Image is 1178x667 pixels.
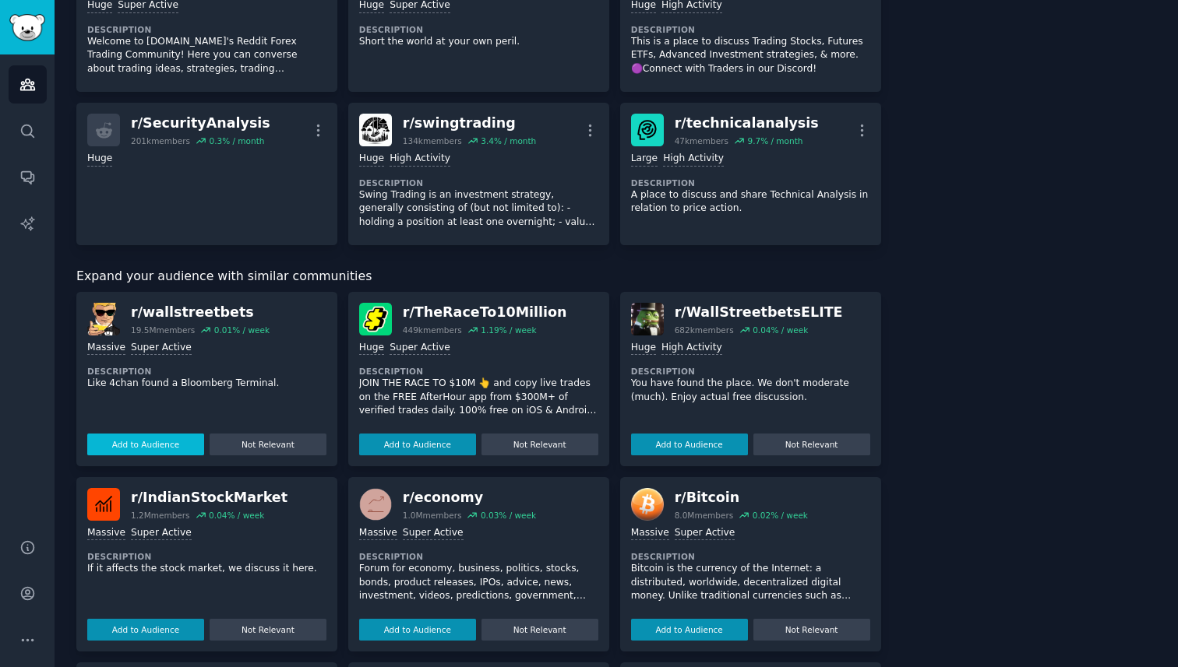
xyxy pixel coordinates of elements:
div: r/ Bitcoin [675,488,808,507]
div: 134k members [403,135,462,146]
p: Like 4chan found a Bloomberg Terminal. [87,377,326,391]
div: Super Active [131,341,192,356]
div: High Activity [390,152,450,167]
div: Huge [359,341,384,356]
div: Massive [87,526,125,541]
a: swingtradingr/swingtrading134kmembers3.4% / monthHugeHigh ActivityDescriptionSwing Trading is an ... [348,103,609,245]
div: Super Active [131,526,192,541]
p: Welcome to [DOMAIN_NAME]'s Reddit Forex Trading Community! Here you can converse about trading id... [87,35,326,76]
div: 1.0M members [403,510,462,521]
div: r/ wallstreetbets [131,303,270,322]
div: 0.04 % / week [209,510,264,521]
button: Not Relevant [210,434,326,455]
button: Not Relevant [481,619,598,641]
span: Expand your audience with similar communities [76,267,372,286]
div: 682k members [675,325,734,335]
div: 0.3 % / month [209,135,264,146]
div: r/ IndianStockMarket [131,488,287,507]
div: 9.7 % / month [747,135,802,146]
dt: Description [87,366,326,377]
p: Short the world at your own peril. [359,35,598,49]
div: Massive [359,526,397,541]
div: 8.0M members [675,510,734,521]
div: 19.5M members [131,325,195,335]
dt: Description [359,177,598,188]
div: 201k members [131,135,190,146]
button: Not Relevant [210,619,326,641]
img: wallstreetbets [87,303,120,335]
div: Super Active [403,526,464,541]
dt: Description [631,366,870,377]
div: r/ economy [403,488,536,507]
p: Swing Trading is an investment strategy, generally consisting of (but not limited to): - holding ... [359,188,598,230]
p: JOIN THE RACE TO $10M 👆 and copy live trades on the FREE AfterHour app from $300M+ of verified tr... [359,377,598,418]
div: 1.19 % / week [481,325,536,335]
div: r/ technicalanalysis [675,114,819,133]
div: Huge [87,152,112,167]
div: 47k members [675,135,728,146]
img: GummySearch logo [9,14,45,41]
div: High Activity [663,152,724,167]
div: 0.01 % / week [214,325,270,335]
img: economy [359,488,392,521]
dt: Description [359,366,598,377]
img: IndianStockMarket [87,488,120,521]
img: Bitcoin [631,488,664,521]
dt: Description [359,551,598,562]
img: technicalanalysis [631,114,664,146]
div: Super Active [390,341,450,356]
button: Not Relevant [753,434,870,455]
img: WallStreetbetsELITE [631,303,664,335]
div: 3.4 % / month [481,135,536,146]
a: r/SecurityAnalysis201kmembers0.3% / monthHuge [76,103,337,245]
button: Not Relevant [481,434,598,455]
p: This is a place to discuss Trading Stocks, Futures ETFs, Advanced Investment strategies, & more. ... [631,35,870,76]
div: Massive [87,341,125,356]
button: Add to Audience [87,619,204,641]
img: TheRaceTo10Million [359,303,392,335]
button: Add to Audience [631,619,748,641]
div: Large [631,152,658,167]
button: Add to Audience [359,434,476,455]
button: Add to Audience [631,434,748,455]
div: Huge [359,152,384,167]
a: technicalanalysisr/technicalanalysis47kmembers9.7% / monthLargeHigh ActivityDescriptionA place to... [620,103,881,245]
div: Massive [631,526,669,541]
dt: Description [359,24,598,35]
p: Bitcoin is the currency of the Internet: a distributed, worldwide, decentralized digital money. U... [631,562,870,603]
div: High Activity [661,341,722,356]
p: You have found the place. We don't moderate (much). Enjoy actual free discussion. [631,377,870,404]
dt: Description [631,551,870,562]
div: r/ swingtrading [403,114,536,133]
div: Huge [631,341,656,356]
p: Forum for economy, business, politics, stocks, bonds, product releases, IPOs, advice, news, inves... [359,562,598,603]
img: swingtrading [359,114,392,146]
div: 1.2M members [131,510,190,521]
div: 449k members [403,325,462,335]
div: r/ WallStreetbetsELITE [675,303,843,322]
button: Add to Audience [87,434,204,455]
div: Super Active [675,526,735,541]
dt: Description [631,24,870,35]
p: A place to discuss and share Technical Analysis in relation to price action. [631,188,870,216]
dt: Description [87,24,326,35]
dt: Description [631,177,870,188]
p: If it affects the stock market, we discuss it here. [87,562,326,576]
button: Not Relevant [753,619,870,641]
div: 0.02 % / week [753,510,808,521]
div: 0.03 % / week [481,510,536,521]
div: r/ TheRaceTo10Million [403,303,567,322]
button: Add to Audience [359,619,476,641]
div: 0.04 % / week [753,325,808,335]
div: r/ SecurityAnalysis [131,114,270,133]
dt: Description [87,551,326,562]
